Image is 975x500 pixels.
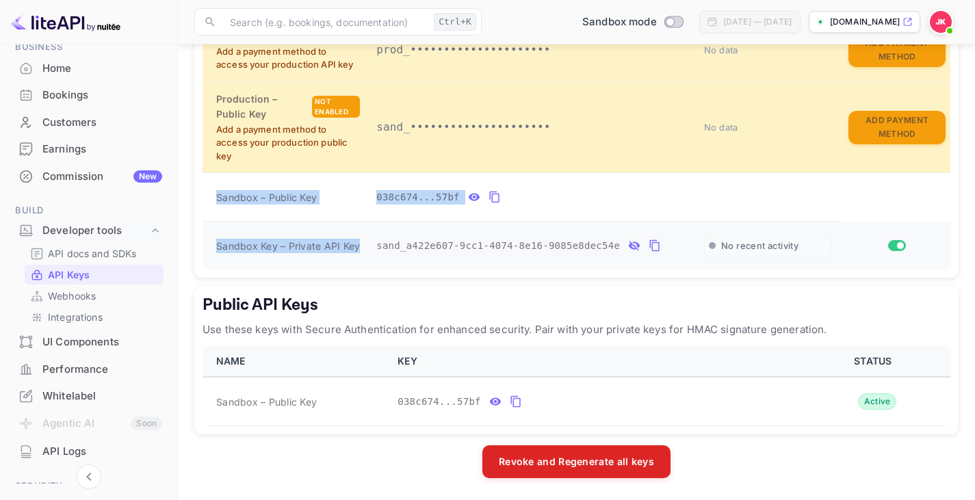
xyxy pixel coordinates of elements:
span: Sandbox – Public Key [216,190,317,205]
a: Whitelabel [8,383,169,408]
span: Security [8,479,169,494]
button: Collapse navigation [77,464,101,489]
a: Bookings [8,82,169,107]
p: Use these keys with Secure Authentication for enhanced security. Pair with your private keys for ... [203,321,950,338]
span: No recent activity [721,240,798,252]
span: Sandbox – Public Key [216,395,317,409]
a: API Logs [8,438,169,464]
div: [DATE] — [DATE] [723,16,792,28]
span: No data [704,122,738,133]
p: [DOMAIN_NAME] [830,16,900,28]
th: NAME [203,346,389,377]
div: API Logs [42,444,162,460]
p: Integrations [48,310,103,324]
a: Earnings [8,136,169,161]
a: Add Payment Method [848,43,946,55]
th: KEY [389,346,801,377]
div: API docs and SDKs [25,244,164,263]
div: Bookings [8,82,169,109]
p: sand_••••••••••••••••••••• [376,119,688,135]
div: UI Components [42,334,162,350]
h6: Production – Public Key [216,92,309,122]
p: API docs and SDKs [48,246,137,261]
p: Add a payment method to access your production public key [216,123,360,163]
div: Customers [8,109,169,136]
div: Earnings [42,142,162,157]
table: public api keys table [203,346,950,426]
span: Sandbox mode [582,14,657,30]
a: Integrations [30,310,158,324]
th: STATUS [801,346,950,377]
div: Home [42,61,162,77]
a: Home [8,55,169,81]
div: Whitelabel [8,383,169,410]
span: Build [8,203,169,218]
a: CommissionNew [8,163,169,189]
div: Home [8,55,169,82]
img: Julien Kaluza [930,11,952,33]
div: Switch to Production mode [577,14,688,30]
a: Add Payment Method [848,120,946,132]
div: Performance [8,356,169,383]
a: UI Components [8,329,169,354]
div: Integrations [25,307,164,327]
div: API Logs [8,438,169,465]
button: Add Payment Method [848,34,946,67]
button: Add Payment Method [848,111,946,144]
a: Webhooks [30,289,158,303]
a: API Keys [30,267,158,282]
span: No data [704,44,738,55]
a: Customers [8,109,169,135]
p: prod_••••••••••••••••••••• [376,42,688,58]
div: Earnings [8,136,169,163]
span: sand_a422e607-9cc1-4074-8e16-9085e8dec54e [376,239,620,253]
div: Developer tools [42,223,148,239]
span: Business [8,40,169,55]
div: Whitelabel [42,389,162,404]
img: LiteAPI logo [11,11,120,33]
div: Commission [42,169,162,185]
span: 038c674...57bf [376,190,460,205]
div: API Keys [25,265,164,285]
div: Developer tools [8,219,169,243]
p: Add a payment method to access your production API key [216,45,360,72]
p: Webhooks [48,289,96,303]
input: Search (e.g. bookings, documentation) [222,8,428,36]
div: New [133,170,162,183]
div: Ctrl+K [434,13,476,31]
div: UI Components [8,329,169,356]
div: Bookings [42,88,162,103]
span: 038c674...57bf [398,395,481,409]
div: CommissionNew [8,163,169,190]
div: Performance [42,362,162,378]
a: Performance [8,356,169,382]
div: Not enabled [312,96,360,118]
button: Revoke and Regenerate all keys [482,445,671,478]
div: Webhooks [25,286,164,306]
div: Customers [42,115,162,131]
a: API docs and SDKs [30,246,158,261]
span: Sandbox Key – Private API Key [216,240,360,252]
div: Active [858,393,897,410]
p: API Keys [48,267,90,282]
h5: Public API Keys [203,294,950,316]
